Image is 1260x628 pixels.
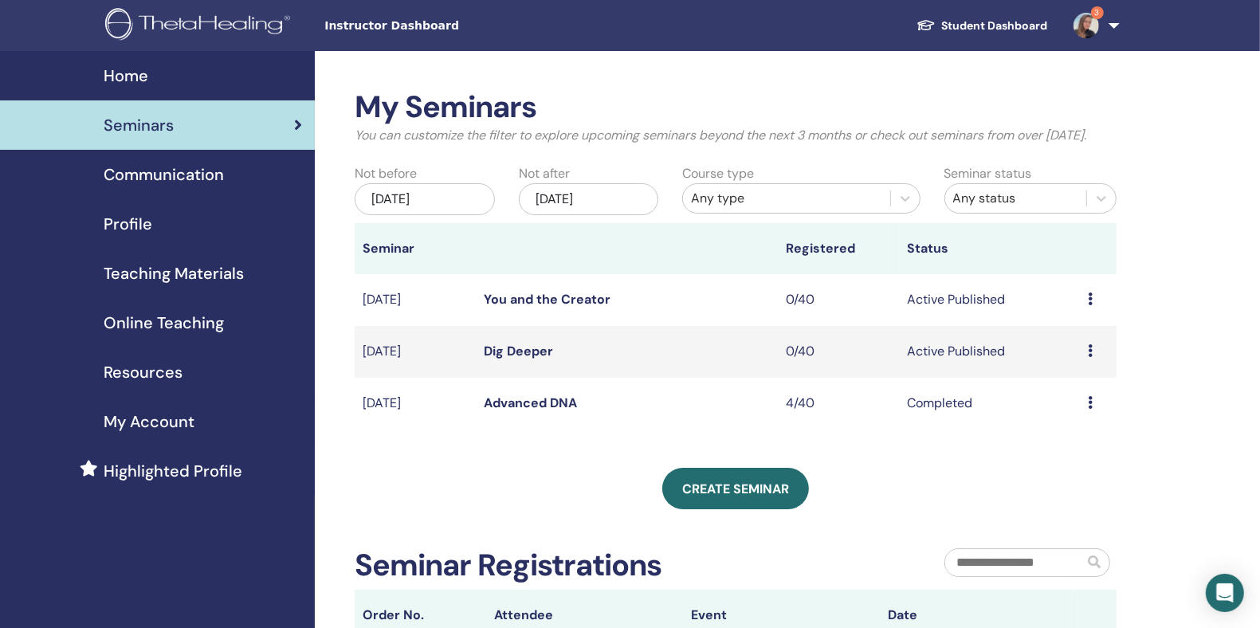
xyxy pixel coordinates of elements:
span: Communication [104,163,224,186]
div: Any type [691,189,882,208]
img: default.jpg [1074,13,1099,38]
h2: Seminar Registrations [355,548,661,584]
span: Highlighted Profile [104,459,242,483]
div: Open Intercom Messenger [1206,574,1244,612]
td: Completed [899,378,1081,430]
span: Create seminar [682,481,789,497]
td: 0/40 [778,274,899,326]
a: Dig Deeper [484,343,553,359]
td: Active Published [899,326,1081,378]
td: Active Published [899,274,1081,326]
label: Seminar status [944,164,1032,183]
a: Student Dashboard [904,11,1061,41]
div: [DATE] [519,183,658,215]
span: Seminars [104,113,174,137]
img: logo.png [105,8,296,44]
td: 0/40 [778,326,899,378]
h2: My Seminars [355,89,1117,126]
span: Teaching Materials [104,261,244,285]
label: Course type [682,164,754,183]
a: Advanced DNA [484,394,577,411]
td: [DATE] [355,326,476,378]
a: You and the Creator [484,291,610,308]
label: Not before [355,164,417,183]
th: Registered [778,223,899,274]
span: Instructor Dashboard [324,18,563,34]
span: 3 [1091,6,1104,19]
span: Online Teaching [104,311,224,335]
span: Home [104,64,148,88]
th: Status [899,223,1081,274]
a: Create seminar [662,468,809,509]
img: graduation-cap-white.svg [917,18,936,32]
span: My Account [104,410,194,434]
th: Seminar [355,223,476,274]
span: Profile [104,212,152,236]
div: Any status [953,189,1078,208]
span: Resources [104,360,183,384]
td: [DATE] [355,274,476,326]
p: You can customize the filter to explore upcoming seminars beyond the next 3 months or check out s... [355,126,1117,145]
div: [DATE] [355,183,494,215]
td: 4/40 [778,378,899,430]
td: [DATE] [355,378,476,430]
label: Not after [519,164,571,183]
